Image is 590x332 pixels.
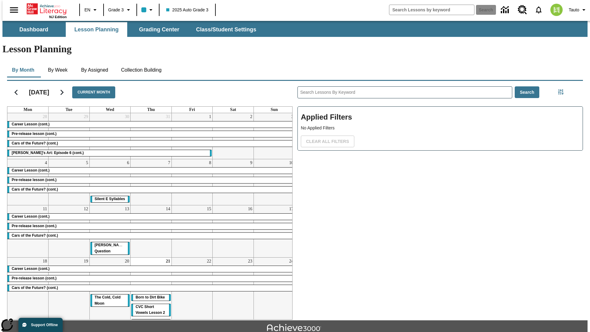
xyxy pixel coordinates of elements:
a: August 20, 2025 [124,258,130,265]
a: Saturday [229,107,237,113]
span: EN [85,7,90,13]
div: SubNavbar [2,21,588,37]
button: By Assigned [76,63,113,77]
div: Cars of the Future? (cont.) [7,285,295,291]
td: August 15, 2025 [171,205,213,257]
span: Pre-release lesson (cont.) [12,178,57,182]
a: July 29, 2025 [83,113,89,121]
span: Pre-release lesson (cont.) [12,224,57,228]
td: August 4, 2025 [7,159,49,205]
button: Previous [8,85,24,100]
a: Thursday [146,107,156,113]
button: Class/Student Settings [191,22,261,37]
span: CVC Short Vowels Lesson 2 [136,305,165,315]
span: Career Lesson (cont.) [12,122,49,126]
a: July 31, 2025 [165,113,171,121]
td: July 31, 2025 [131,113,172,159]
div: SubNavbar [2,22,262,37]
a: Notifications [531,2,547,18]
span: Cars of the Future? (cont.) [12,286,58,290]
a: August 21, 2025 [165,258,171,265]
a: August 19, 2025 [83,258,89,265]
a: August 5, 2025 [85,159,89,167]
a: August 10, 2025 [288,159,295,167]
a: August 16, 2025 [247,205,254,213]
button: By Week [42,63,73,77]
button: Lesson Planning [66,22,127,37]
button: Class color is light blue. Change class color [139,4,157,15]
td: August 8, 2025 [171,159,213,205]
button: Grade: Grade 3, Select a grade [106,4,135,15]
td: August 16, 2025 [213,205,254,257]
span: Cars of the Future? (cont.) [12,233,58,238]
button: Select a new avatar [547,2,566,18]
span: Support Offline [31,323,58,327]
td: August 10, 2025 [254,159,295,205]
a: Monday [22,107,33,113]
a: August 1, 2025 [208,113,212,121]
h1: Lesson Planning [2,43,588,55]
div: Career Lesson (cont.) [7,121,295,128]
button: Support Offline [18,318,63,332]
td: August 5, 2025 [49,159,90,205]
td: August 9, 2025 [213,159,254,205]
button: Language: EN, Select a language [82,4,101,15]
div: Cars of the Future? (cont.) [7,140,295,147]
div: Joplin's Question [90,242,130,255]
a: Tuesday [64,107,73,113]
div: Cars of the Future? (cont.) [7,187,295,193]
span: Cars of the Future? (cont.) [12,187,58,192]
div: Pre-release lesson (cont.) [7,223,295,229]
td: August 13, 2025 [89,205,131,257]
span: Cars of the Future? (cont.) [12,141,58,145]
a: Wednesday [104,107,115,113]
h2: [DATE] [29,89,49,96]
a: August 11, 2025 [42,205,48,213]
span: Career Lesson (cont.) [12,168,49,172]
img: avatar image [550,4,563,16]
div: Violet's Art: Episode 6 (cont.) [7,150,212,156]
a: Data Center [497,2,514,18]
span: Career Lesson (cont.) [12,214,49,219]
span: Pre-release lesson (cont.) [12,132,57,136]
td: July 28, 2025 [7,113,49,159]
div: Pre-release lesson (cont.) [7,131,295,137]
div: Born to Dirt Bike [131,294,171,301]
a: August 2, 2025 [249,113,254,121]
a: July 28, 2025 [41,113,48,121]
button: Open side menu [5,1,23,19]
a: August 23, 2025 [247,258,254,265]
a: August 24, 2025 [288,258,295,265]
td: August 1, 2025 [171,113,213,159]
td: August 3, 2025 [254,113,295,159]
td: July 29, 2025 [49,113,90,159]
input: search field [389,5,474,15]
button: Current Month [72,86,115,98]
button: By Month [7,63,39,77]
a: August 8, 2025 [208,159,212,167]
a: August 9, 2025 [249,159,254,167]
a: Friday [188,107,196,113]
span: Pre-release lesson (cont.) [12,276,57,280]
a: July 30, 2025 [124,113,130,121]
a: August 12, 2025 [83,205,89,213]
span: NJ Edition [49,15,67,19]
span: Violet's Art: Episode 6 (cont.) [12,151,84,155]
td: August 17, 2025 [254,205,295,257]
a: August 14, 2025 [165,205,171,213]
td: August 6, 2025 [89,159,131,205]
span: Career Lesson (cont.) [12,267,49,271]
span: Joplin's Question [95,243,126,253]
a: August 22, 2025 [206,258,212,265]
h2: Applied Filters [301,110,580,125]
div: Pre-release lesson (cont.) [7,275,295,282]
span: Born to Dirt Bike [136,295,165,299]
div: Career Lesson (cont.) [7,266,295,272]
a: August 7, 2025 [167,159,171,167]
span: Tauto [569,7,579,13]
span: The Cold, Cold Moon [95,295,121,306]
td: August 7, 2025 [131,159,172,205]
td: August 14, 2025 [131,205,172,257]
a: August 4, 2025 [44,159,48,167]
div: Cars of the Future? (cont.) [7,233,295,239]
